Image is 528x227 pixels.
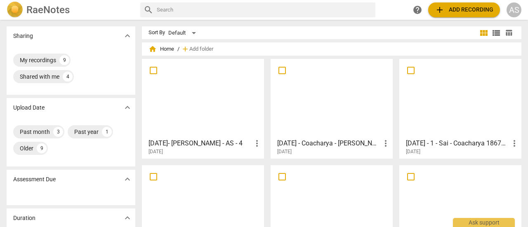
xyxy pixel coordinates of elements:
button: Table view [502,27,515,39]
p: Upload Date [13,103,45,112]
div: 1 [102,127,112,137]
div: Past month [20,128,50,136]
button: Show more [121,173,134,185]
h3: 2023-06-14- Mathew - AS - 4 [148,138,252,148]
div: 9 [37,143,47,153]
button: AS [507,2,521,17]
div: Ask support [453,218,515,227]
p: Assessment Due [13,175,56,184]
span: more_vert [252,138,262,148]
span: view_module [479,28,489,38]
div: Default [168,26,199,40]
a: [DATE] - 1 - Sai - Coacharya 1867197637[DATE] [402,62,519,155]
a: LogoRaeNotes [7,2,134,18]
span: [DATE] [277,148,292,155]
span: expand_more [123,174,132,184]
span: view_list [491,28,501,38]
span: Home [148,45,174,53]
div: Sort By [148,30,165,36]
span: add [435,5,445,15]
span: table_chart [505,29,513,37]
p: Sharing [13,32,33,40]
div: Older [20,144,33,152]
a: Help [410,2,425,17]
button: Upload [428,2,500,17]
span: expand_more [123,103,132,112]
span: more_vert [381,138,391,148]
h2: RaeNotes [26,4,70,16]
div: Past year [74,128,99,136]
button: List view [490,27,502,39]
span: [DATE] [148,148,163,155]
div: 3 [53,127,63,137]
h3: 2025-07-25 - Coacharya - Jayshree Patawari - 1 [277,138,381,148]
button: Show more [121,212,134,224]
img: Logo [7,2,23,18]
span: Add folder [189,46,213,52]
span: search [144,5,153,15]
button: Tile view [478,27,490,39]
p: Duration [13,214,35,222]
span: expand_more [123,31,132,41]
a: [DATE] - Coacharya - [PERSON_NAME] - 1[DATE] [273,62,390,155]
div: My recordings [20,56,56,64]
span: Add recording [435,5,493,15]
span: add [181,45,189,53]
div: 4 [63,72,73,82]
span: more_vert [509,138,519,148]
button: Show more [121,30,134,42]
input: Search [157,3,372,16]
span: home [148,45,157,53]
span: help [412,5,422,15]
a: [DATE]- [PERSON_NAME] - AS - 4[DATE] [145,62,261,155]
h3: 2025-07-18 - 1 - Sai - Coacharya 1867197637 [406,138,509,148]
span: [DATE] [406,148,420,155]
div: 9 [59,55,69,65]
span: / [177,46,179,52]
div: Shared with me [20,73,59,81]
button: Show more [121,101,134,114]
span: expand_more [123,213,132,223]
